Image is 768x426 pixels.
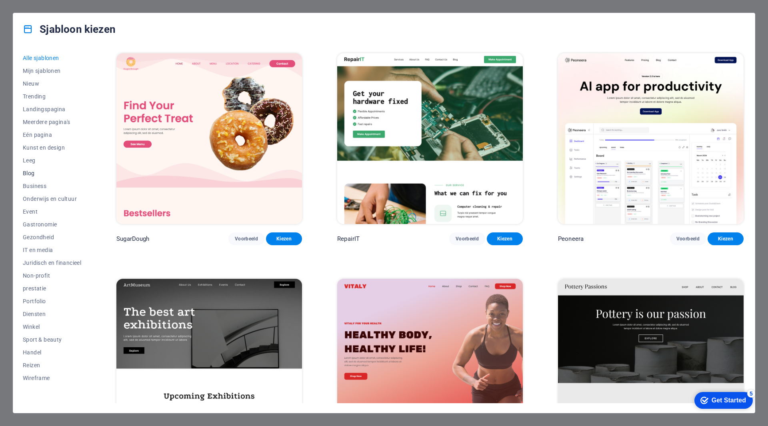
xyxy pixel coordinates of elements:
button: Kiezen [266,232,302,245]
span: Reizen [23,362,81,368]
button: Blog [23,167,81,180]
span: Kiezen [272,236,296,242]
button: Event [23,205,81,218]
span: Landingspagina [23,106,81,112]
img: SugarDough [116,53,302,224]
button: Voorbeeld [228,232,264,245]
span: Meerdere pagina's [23,119,81,125]
span: Sport & beauty [23,336,81,343]
span: prestatie [23,285,81,292]
span: Mijn sjablonen [23,68,81,74]
button: Trending [23,90,81,103]
span: Blog [23,170,81,176]
span: Kiezen [714,236,737,242]
span: Eén pagina [23,132,81,138]
div: Get Started 5 items remaining, 0% complete [6,4,65,21]
button: Eén pagina [23,128,81,141]
button: Gezondheid [23,231,81,244]
button: Business [23,180,81,192]
span: Kunst en design [23,144,81,151]
span: Juridisch en financieel [23,260,81,266]
p: Peoneera [558,235,584,243]
img: RepairIT [337,53,523,224]
span: Gastronomie [23,221,81,228]
div: Get Started [24,9,58,16]
span: Business [23,183,81,189]
button: Mijn sjablonen [23,64,81,77]
span: Voorbeeld [456,236,479,242]
button: Kunst en design [23,141,81,154]
h4: Sjabloon kiezen [23,23,116,36]
button: Gastronomie [23,218,81,231]
span: Gezondheid [23,234,81,240]
span: Nieuw [23,80,81,87]
button: Onderwijs en cultuur [23,192,81,205]
span: Leeg [23,157,81,164]
button: Portfolio [23,295,81,308]
span: Diensten [23,311,81,317]
button: Voorbeeld [449,232,485,245]
span: Kiezen [493,236,516,242]
div: 5 [59,2,67,10]
button: Voorbeeld [670,232,706,245]
button: Alle sjablonen [23,52,81,64]
span: Non-profit [23,272,81,279]
span: Voorbeeld [676,236,700,242]
button: Diensten [23,308,81,320]
p: SugarDough [116,235,149,243]
button: Kiezen [487,232,523,245]
p: RepairIT [337,235,360,243]
span: Winkel [23,324,81,330]
button: Meerdere pagina's [23,116,81,128]
button: Leeg [23,154,81,167]
span: Wireframe [23,375,81,381]
span: Voorbeeld [235,236,258,242]
span: Alle sjablonen [23,55,81,61]
button: Wireframe [23,372,81,384]
button: Kiezen [708,232,744,245]
button: Winkel [23,320,81,333]
button: Handel [23,346,81,359]
button: Juridisch en financieel [23,256,81,269]
span: Portfolio [23,298,81,304]
button: Non-profit [23,269,81,282]
button: Nieuw [23,77,81,90]
span: IT en media [23,247,81,253]
span: Handel [23,349,81,356]
button: prestatie [23,282,81,295]
button: Landingspagina [23,103,81,116]
span: Event [23,208,81,215]
span: Trending [23,93,81,100]
span: Onderwijs en cultuur [23,196,81,202]
button: Sport & beauty [23,333,81,346]
button: Reizen [23,359,81,372]
button: IT en media [23,244,81,256]
img: Peoneera [558,53,744,224]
